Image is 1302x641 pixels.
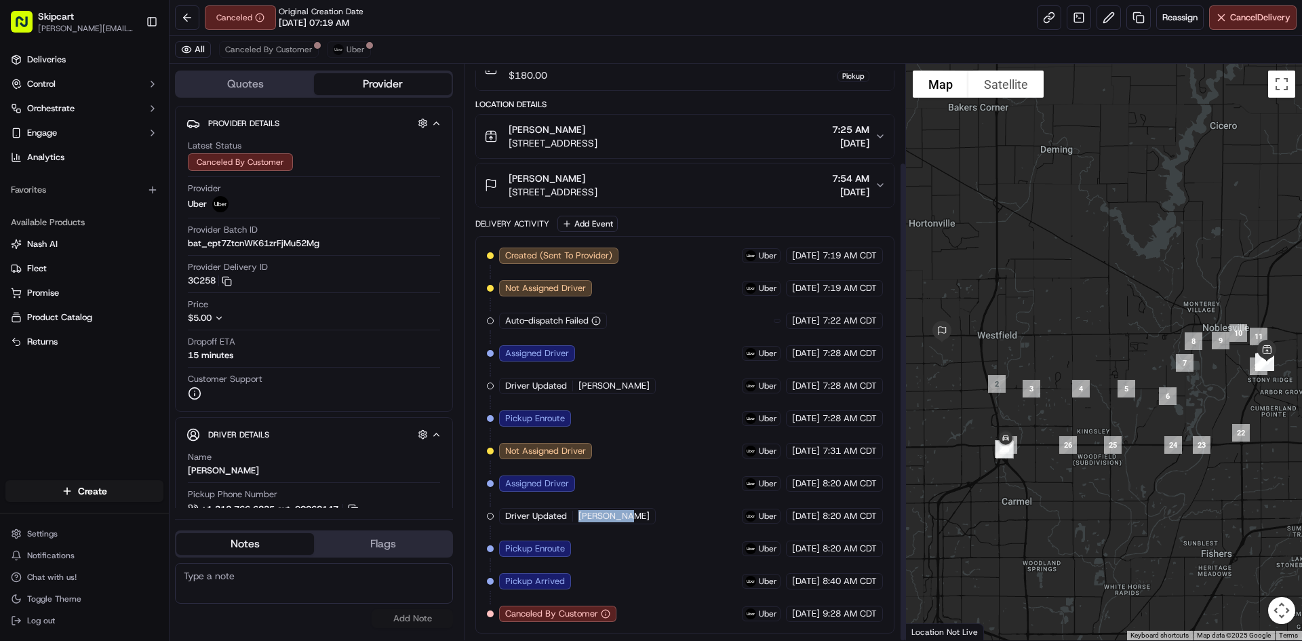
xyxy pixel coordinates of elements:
[27,311,92,324] span: Product Catalog
[188,198,207,210] span: Uber
[225,44,313,55] span: Canceled By Customer
[792,543,820,555] span: [DATE]
[176,533,314,555] button: Notes
[38,9,74,23] span: Skipcart
[505,315,589,327] span: Auto-dispatch Failed
[823,575,877,587] span: 8:40 AM CDT
[823,412,877,425] span: 7:28 AM CDT
[188,502,361,517] a: +1 312 766 6835 ext. 90068147
[745,381,756,391] img: uber-new-logo.jpeg
[759,381,777,391] span: Uber
[476,115,893,158] button: [PERSON_NAME][STREET_ADDRESS]7:25 AM[DATE]
[5,568,163,587] button: Chat with us!
[1250,348,1278,376] div: 19
[745,250,756,261] img: uber-new-logo.jpeg
[823,445,877,457] span: 7:31 AM CDT
[314,73,452,95] button: Provider
[745,478,756,489] img: uber-new-logo.jpeg
[1162,12,1198,24] span: Reassign
[792,575,820,587] span: [DATE]
[219,41,319,58] button: Canceled By Customer
[823,282,877,294] span: 7:19 AM CDT
[201,503,338,516] span: +1 312 766 6835 ext. 90068147
[27,102,75,115] span: Orchestrate
[5,179,163,201] div: Favorites
[505,412,565,425] span: Pickup Enroute
[983,370,1011,398] div: 2
[578,510,650,522] span: [PERSON_NAME]
[175,41,211,58] button: All
[505,478,569,490] span: Assigned Driver
[823,347,877,360] span: 7:28 AM CDT
[837,71,869,82] div: Pickup
[509,69,547,82] span: $180.00
[906,623,984,640] div: Location Not Live
[5,233,163,255] button: Nash AI
[505,282,586,294] span: Not Assigned Driver
[759,250,777,261] span: Uber
[11,287,158,299] a: Promise
[509,123,585,136] span: [PERSON_NAME]
[1230,12,1290,24] span: Cancel Delivery
[557,216,618,232] button: Add Event
[832,136,869,150] span: [DATE]
[11,336,158,348] a: Returns
[823,608,877,620] span: 9:28 AM CDT
[188,312,212,324] span: $5.00
[759,446,777,457] span: Uber
[208,429,269,440] span: Driver Details
[759,478,777,489] span: Uber
[505,380,567,392] span: Driver Updated
[509,136,597,150] span: [STREET_ADDRESS]
[759,348,777,359] span: Uber
[314,533,452,555] button: Flags
[176,73,314,95] button: Quotes
[1099,431,1127,459] div: 25
[27,615,55,626] span: Log out
[505,347,569,360] span: Assigned Driver
[792,380,820,392] span: [DATE]
[5,611,163,630] button: Log out
[1054,431,1082,459] div: 26
[27,78,56,90] span: Control
[188,140,241,152] span: Latest Status
[745,283,756,294] img: uber-new-logo.jpeg
[5,524,163,543] button: Settings
[759,608,777,619] span: Uber
[5,5,140,38] button: Skipcart[PERSON_NAME][EMAIL_ADDRESS][DOMAIN_NAME]
[5,122,163,144] button: Engage
[792,608,820,620] span: [DATE]
[1017,374,1046,403] div: 3
[188,224,258,236] span: Provider Batch ID
[5,331,163,353] button: Returns
[1130,631,1189,640] button: Keyboard shortcuts
[1197,632,1271,639] span: Map data ©2025 Google
[759,543,777,554] span: Uber
[792,478,820,490] span: [DATE]
[5,98,163,119] button: Orchestrate
[188,465,259,477] div: [PERSON_NAME]
[279,17,349,29] span: [DATE] 07:19 AM
[759,511,777,522] span: Uber
[27,54,66,66] span: Deliveries
[11,238,158,250] a: Nash AI
[968,71,1044,98] button: Show satellite imagery
[1067,374,1095,403] div: 4
[745,446,756,457] img: uber-new-logo.jpeg
[823,510,877,522] span: 8:20 AM CDT
[5,49,163,71] a: Deliveries
[476,163,893,207] button: [PERSON_NAME][STREET_ADDRESS]7:54 AM[DATE]
[475,99,894,110] div: Location Details
[509,172,585,185] span: [PERSON_NAME]
[5,282,163,304] button: Promise
[27,550,75,561] span: Notifications
[347,44,365,55] span: Uber
[505,608,598,620] span: Canceled By Customer
[1156,5,1204,30] button: Reassign
[186,423,441,446] button: Driver Details
[27,238,58,250] span: Nash AI
[745,348,756,359] img: uber-new-logo.jpeg
[759,413,777,424] span: Uber
[27,336,58,348] span: Returns
[792,315,820,327] span: [DATE]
